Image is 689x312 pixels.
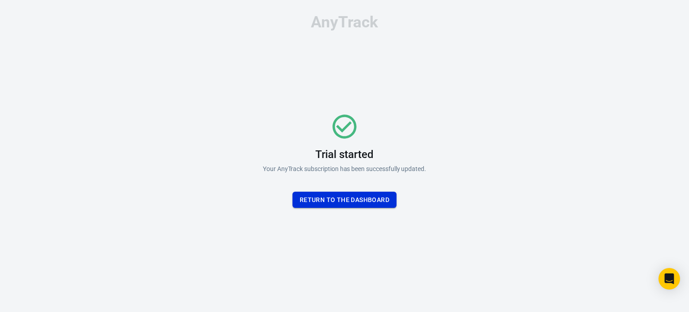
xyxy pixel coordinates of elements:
[263,164,426,174] p: Your AnyTrack subscription has been successfully updated.
[658,268,680,290] div: Open Intercom Messenger
[210,14,479,30] div: AnyTrack
[315,148,373,161] h3: Trial started
[292,192,397,208] button: Return To the dashboard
